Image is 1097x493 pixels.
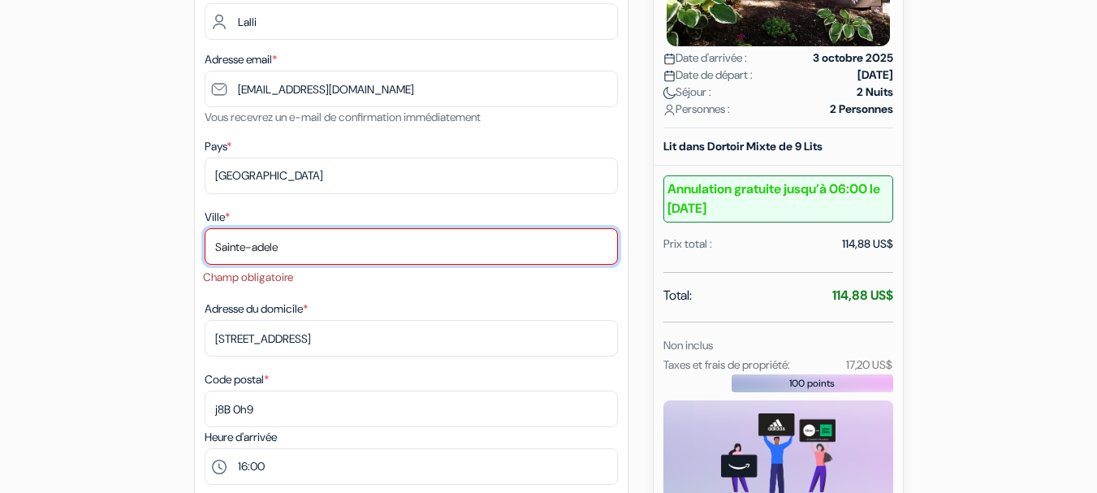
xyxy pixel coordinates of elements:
label: Adresse du domicile [205,301,308,318]
strong: 2 Personnes [830,101,893,118]
img: calendar.svg [663,70,676,82]
small: Non inclus [663,338,713,352]
span: Total: [663,286,692,305]
input: Entrer le nom de famille [205,3,618,40]
b: Lit dans Dortoir Mixte de 9 Lits [663,139,823,154]
strong: [DATE] [857,67,893,84]
label: Ville [205,209,230,226]
strong: 2 Nuits [857,84,893,101]
small: 17,20 US$ [846,357,892,372]
span: Date d'arrivée : [663,50,747,67]
small: Taxes et frais de propriété: [663,357,790,372]
small: Vous recevrez un e-mail de confirmation immédiatement [205,110,481,124]
span: Date de départ : [663,67,753,84]
div: 114,88 US$ [842,236,893,253]
li: Champ obligatoire [203,270,618,286]
label: Heure d'arrivée [205,429,277,446]
div: Prix total : [663,236,712,253]
strong: 114,88 US$ [832,287,893,304]
span: 100 points [789,376,835,391]
label: Pays [205,138,231,155]
label: Adresse email [205,51,277,68]
img: moon.svg [663,87,676,99]
label: Code postal [205,371,269,388]
strong: 3 octobre 2025 [813,50,893,67]
span: Séjour : [663,84,711,101]
img: user_icon.svg [663,104,676,116]
span: Personnes : [663,101,730,118]
b: Annulation gratuite jusqu’à 06:00 le [DATE] [663,175,893,223]
img: calendar.svg [663,53,676,65]
input: Entrer adresse e-mail [205,71,618,107]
